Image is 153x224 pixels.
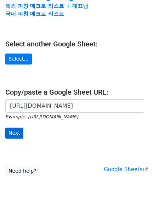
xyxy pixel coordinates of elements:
input: Paste your Google Sheet URL here [5,99,144,113]
a: 해외 피칭 메크로 리스트 + 대표님 [5,3,88,9]
small: Example: [URL][DOMAIN_NAME] [5,114,78,119]
a: Google Sheets [104,166,148,173]
h4: Select another Google Sheet: [5,40,148,48]
a: Need help? [5,166,40,177]
input: Next [5,128,23,139]
h4: Copy/paste a Google Sheet URL: [5,88,148,96]
a: 국내 피칭 메크로 리스트 [5,11,64,17]
a: Select... [5,54,32,65]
